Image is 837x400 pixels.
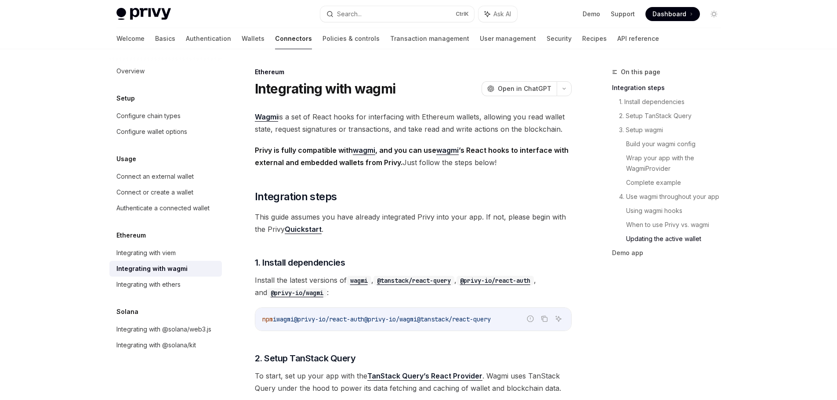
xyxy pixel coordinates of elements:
a: Integrating with viem [109,245,222,261]
a: TanStack Query’s React Provider [367,371,482,381]
button: Ask AI [553,313,564,324]
a: wagmi [353,146,375,155]
a: Integrating with ethers [109,277,222,292]
a: Connectors [275,28,312,49]
a: Basics [155,28,175,49]
a: 4. Use wagmi throughout your app [619,190,728,204]
a: API reference [617,28,659,49]
span: Install the latest versions of , , , and : [255,274,572,299]
a: @tanstack/react-query [373,276,454,285]
a: 1. Install dependencies [619,95,728,109]
a: Configure chain types [109,108,222,124]
a: Authenticate a connected wallet [109,200,222,216]
span: This guide assumes you have already integrated Privy into your app. If not, please begin with the... [255,211,572,235]
a: Connect an external wallet [109,169,222,184]
a: Recipes [582,28,607,49]
a: Demo [583,10,600,18]
div: Integrating with @solana/kit [116,340,196,350]
button: Report incorrect code [525,313,536,324]
a: Connect or create a wallet [109,184,222,200]
button: Ask AI [478,6,517,22]
h5: Usage [116,154,136,164]
span: wagmi [276,315,294,323]
a: Overview [109,63,222,79]
a: Wrap your app with the WagmiProvider [626,151,728,176]
span: Integration steps [255,190,337,204]
button: Open in ChatGPT [482,81,557,96]
div: Configure wallet options [116,126,187,137]
button: Copy the contents from the code block [539,313,550,324]
a: Complete example [626,176,728,190]
a: When to use Privy vs. wagmi [626,218,728,232]
a: Transaction management [390,28,469,49]
code: @privy-io/wagmi [267,288,327,298]
span: npm [262,315,273,323]
h5: Ethereum [116,230,146,241]
strong: Privy is fully compatible with , and you can use ’s React hooks to interface with external and em... [255,146,569,167]
a: Integrating with wagmi [109,261,222,277]
div: Overview [116,66,145,76]
a: @privy-io/wagmi [267,288,327,297]
a: Configure wallet options [109,124,222,140]
div: Integrating with wagmi [116,263,188,274]
img: light logo [116,8,171,20]
span: @privy-io/react-auth [294,315,364,323]
a: Integration steps [612,81,728,95]
a: 2. Setup TanStack Query [619,109,728,123]
div: Search... [337,9,362,19]
div: Ethereum [255,68,572,76]
a: Authentication [186,28,231,49]
span: Just follow the steps below! [255,144,572,169]
h5: Setup [116,93,135,104]
div: Authenticate a connected wallet [116,203,210,213]
a: Using wagmi hooks [626,204,728,218]
span: On this page [621,67,660,77]
a: wagmi [436,146,459,155]
button: Toggle dark mode [707,7,721,21]
a: Build your wagmi config [626,137,728,151]
a: Wagmi [255,112,278,122]
span: Ask AI [493,10,511,18]
span: Ctrl K [456,11,469,18]
span: Dashboard [652,10,686,18]
a: Integrating with @solana/web3.js [109,321,222,337]
a: Policies & controls [322,28,380,49]
a: Wallets [242,28,265,49]
a: Updating the active wallet [626,232,728,246]
a: Welcome [116,28,145,49]
span: i [273,315,276,323]
div: Connect or create a wallet [116,187,193,198]
a: wagmi [347,276,371,285]
button: Search...CtrlK [320,6,474,22]
h5: Solana [116,306,138,317]
span: Open in ChatGPT [498,84,551,93]
span: @privy-io/wagmi [364,315,417,323]
span: is a set of React hooks for interfacing with Ethereum wallets, allowing you read wallet state, re... [255,111,572,135]
a: Quickstart [285,225,322,234]
div: Configure chain types [116,111,181,121]
span: 1. Install dependencies [255,256,345,269]
a: Demo app [612,246,728,260]
div: Integrating with viem [116,248,176,258]
a: Integrating with @solana/kit [109,337,222,353]
span: @tanstack/react-query [417,315,491,323]
a: Security [547,28,572,49]
div: Connect an external wallet [116,171,194,182]
span: To start, set up your app with the . Wagmi uses TanStack Query under the hood to power its data f... [255,370,572,394]
a: User management [480,28,536,49]
a: 3. Setup wagmi [619,123,728,137]
div: Integrating with ethers [116,279,181,290]
span: 2. Setup TanStack Query [255,352,356,364]
div: Integrating with @solana/web3.js [116,324,211,335]
a: @privy-io/react-auth [457,276,534,285]
a: Dashboard [645,7,700,21]
h1: Integrating with wagmi [255,81,396,97]
a: Support [611,10,635,18]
